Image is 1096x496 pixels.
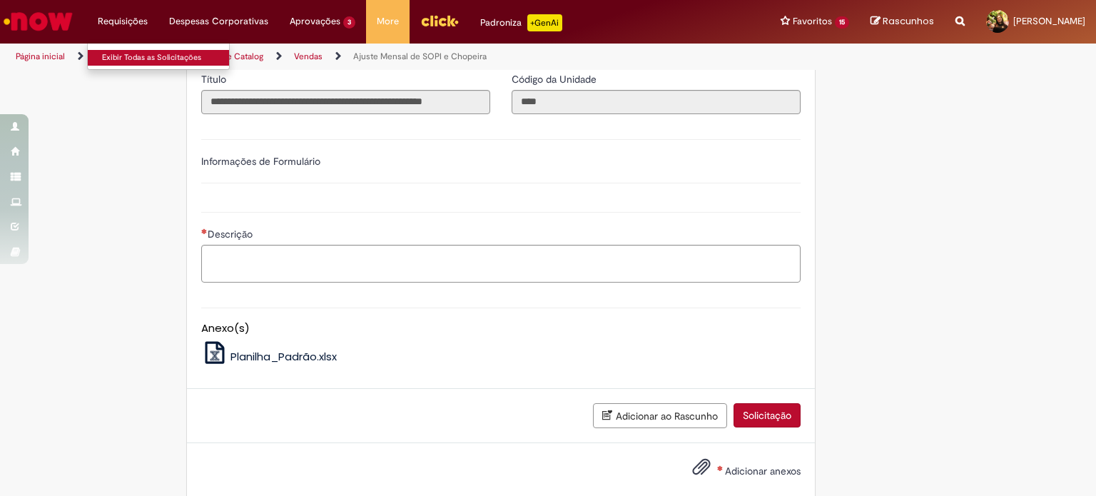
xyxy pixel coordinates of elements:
span: Favoritos [793,14,832,29]
span: Aprovações [290,14,340,29]
label: Somente leitura - Código da Unidade [512,72,599,86]
span: [PERSON_NAME] [1013,15,1085,27]
button: Adicionar ao Rascunho [593,403,727,428]
button: Adicionar anexos [689,454,714,487]
img: ServiceNow [1,7,75,36]
label: Somente leitura - Título [201,72,229,86]
span: Despesas Corporativas [169,14,268,29]
p: +GenAi [527,14,562,31]
a: Rascunhos [871,15,934,29]
span: 3 [343,16,355,29]
a: Ajuste Mensal de SOPI e Chopeira [353,51,487,62]
span: Adicionar anexos [725,465,801,477]
a: Vendas [294,51,323,62]
span: Requisições [98,14,148,29]
span: Rascunhos [883,14,934,28]
a: Exibir Todas as Solicitações [88,50,245,66]
a: Planilha_Padrão.xlsx [201,349,338,364]
span: Somente leitura - Código da Unidade [512,73,599,86]
span: More [377,14,399,29]
label: Informações de Formulário [201,155,320,168]
input: Código da Unidade [512,90,801,114]
button: Solicitação [734,403,801,427]
img: click_logo_yellow_360x200.png [420,10,459,31]
ul: Trilhas de página [11,44,720,70]
h5: Anexo(s) [201,323,801,335]
span: Necessários [201,228,208,234]
div: Padroniza [480,14,562,31]
a: Service Catalog [202,51,263,62]
span: Somente leitura - Título [201,73,229,86]
ul: Requisições [87,43,230,70]
textarea: Descrição [201,245,801,283]
a: Página inicial [16,51,65,62]
span: Descrição [208,228,255,241]
input: Título [201,90,490,114]
span: Planilha_Padrão.xlsx [230,349,337,364]
span: 15 [835,16,849,29]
